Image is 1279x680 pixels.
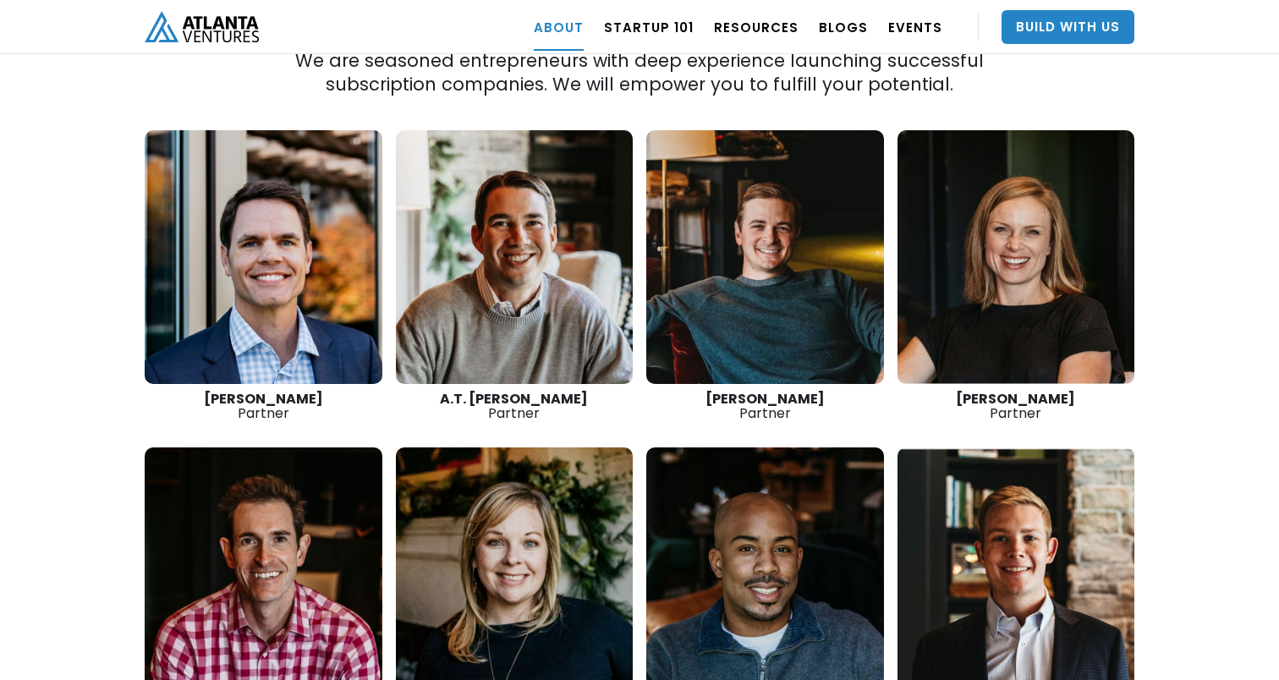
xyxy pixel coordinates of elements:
a: Build With Us [1002,10,1134,44]
div: Partner [897,392,1135,420]
strong: A.T. [PERSON_NAME] [440,389,588,409]
div: Partner [145,392,382,420]
a: ABOUT [534,3,584,51]
strong: [PERSON_NAME] [705,389,825,409]
div: Partner [646,392,884,420]
strong: [PERSON_NAME] [956,389,1075,409]
a: EVENTS [888,3,942,51]
a: BLOGS [819,3,868,51]
strong: [PERSON_NAME] [204,389,323,409]
div: Partner [396,392,634,420]
a: Startup 101 [604,3,694,51]
a: RESOURCES [714,3,799,51]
